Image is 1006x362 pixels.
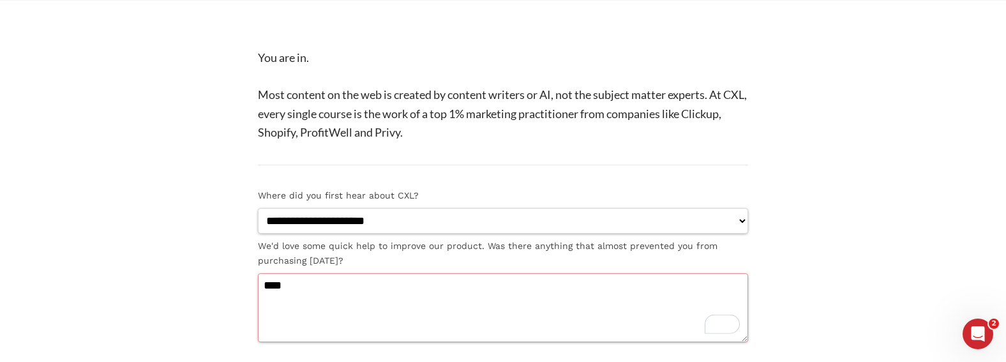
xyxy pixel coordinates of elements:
[989,319,999,329] span: 2
[258,188,748,203] label: Where did you first hear about CXL?
[963,319,993,349] iframe: Intercom live chat
[258,49,748,142] p: You are in. Most content on the web is created by content writers or AI, not the subject matter e...
[258,239,748,268] label: We'd love some quick help to improve our product. Was there anything that almost prevented you fr...
[258,273,748,342] textarea: To enrich screen reader interactions, please activate Accessibility in Grammarly extension settings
